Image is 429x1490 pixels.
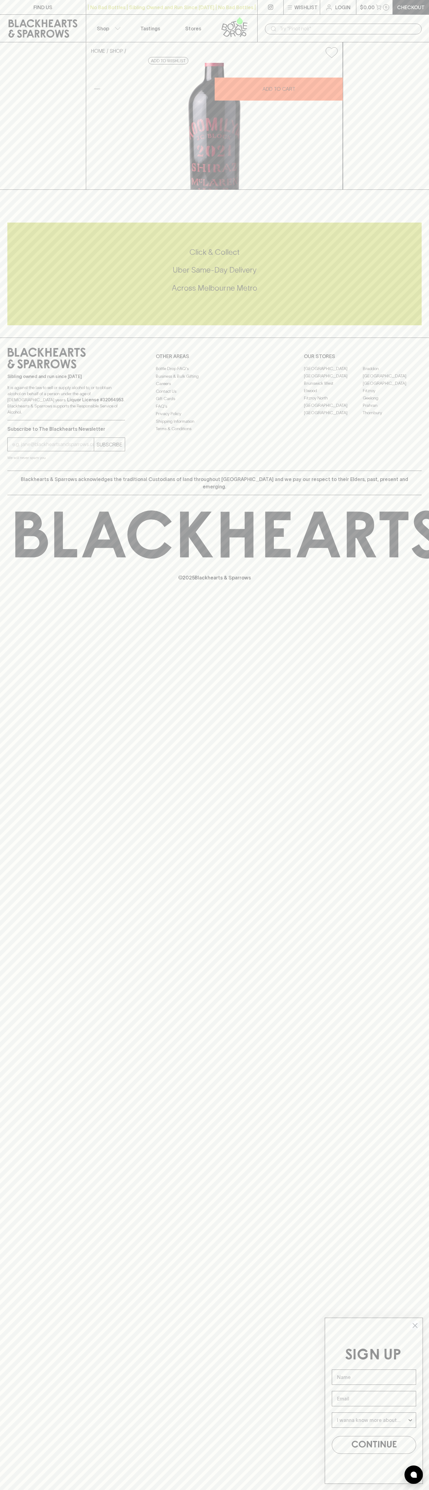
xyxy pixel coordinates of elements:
[319,1312,429,1490] div: FLYOUT Form
[7,373,125,380] p: Sibling owned and run since [DATE]
[332,1436,416,1454] button: CONTINUE
[156,388,274,395] a: Contact Us
[12,476,417,490] p: Blackhearts & Sparrows acknowledges the traditional Custodians of land throughout [GEOGRAPHIC_DAT...
[172,15,215,42] a: Stores
[304,380,363,387] a: Brunswick West
[185,25,201,32] p: Stores
[156,403,274,410] a: FAQ's
[335,4,350,11] p: Login
[7,425,125,433] p: Subscribe to The Blackhearts Newsletter
[304,409,363,416] a: [GEOGRAPHIC_DATA]
[280,24,417,34] input: Try "Pinot noir"
[97,25,109,32] p: Shop
[304,365,363,372] a: [GEOGRAPHIC_DATA]
[12,440,94,449] input: e.g. jane@blackheartsandsparrows.com.au
[397,4,425,11] p: Checkout
[156,353,274,360] p: OTHER AREAS
[7,455,125,461] p: We will never spam you
[304,353,422,360] p: OUR STORES
[304,372,363,380] a: [GEOGRAPHIC_DATA]
[262,85,295,93] p: ADD TO CART
[7,283,422,293] h5: Across Melbourne Metro
[94,438,125,451] button: SUBSCRIBE
[156,380,274,388] a: Careers
[363,409,422,416] a: Thornbury
[304,394,363,402] a: Fitzroy North
[363,402,422,409] a: Prahran
[156,410,274,418] a: Privacy Policy
[91,48,105,54] a: HOME
[323,45,340,60] button: Add to wishlist
[363,372,422,380] a: [GEOGRAPHIC_DATA]
[385,6,387,9] p: 0
[345,1348,401,1362] span: SIGN UP
[410,1320,420,1331] button: Close dialog
[332,1370,416,1385] input: Name
[407,1413,413,1427] button: Show Options
[156,425,274,433] a: Terms & Conditions
[148,57,188,64] button: Add to wishlist
[67,397,124,402] strong: Liquor License #32064953
[156,372,274,380] a: Business & Bulk Gifting
[411,1472,417,1478] img: bubble-icon
[7,384,125,415] p: It is against the law to sell or supply alcohol to, or to obtain alcohol on behalf of a person un...
[215,78,343,101] button: ADD TO CART
[363,387,422,394] a: Fitzroy
[294,4,318,11] p: Wishlist
[156,365,274,372] a: Bottle Drop FAQ's
[97,441,122,448] p: SUBSCRIBE
[332,1391,416,1406] input: Email
[337,1413,407,1427] input: I wanna know more about...
[304,402,363,409] a: [GEOGRAPHIC_DATA]
[129,15,172,42] a: Tastings
[304,387,363,394] a: Elwood
[156,418,274,425] a: Shipping Information
[7,265,422,275] h5: Uber Same-Day Delivery
[7,247,422,257] h5: Click & Collect
[363,380,422,387] a: [GEOGRAPHIC_DATA]
[33,4,52,11] p: FIND US
[363,365,422,372] a: Braddon
[7,223,422,325] div: Call to action block
[86,63,343,189] img: 39119.png
[156,395,274,403] a: Gift Cards
[86,15,129,42] button: Shop
[360,4,375,11] p: $0.00
[363,394,422,402] a: Geelong
[140,25,160,32] p: Tastings
[110,48,123,54] a: SHOP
